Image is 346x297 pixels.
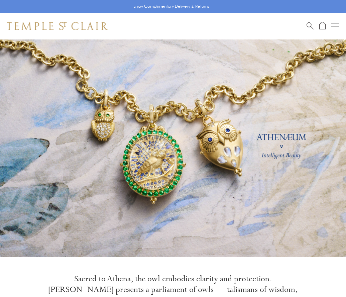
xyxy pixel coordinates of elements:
a: Open Shopping Bag [319,22,326,30]
p: Enjoy Complimentary Delivery & Returns [133,3,209,10]
button: Open navigation [331,22,339,30]
a: Search [307,22,314,30]
img: Temple St. Clair [7,22,108,30]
